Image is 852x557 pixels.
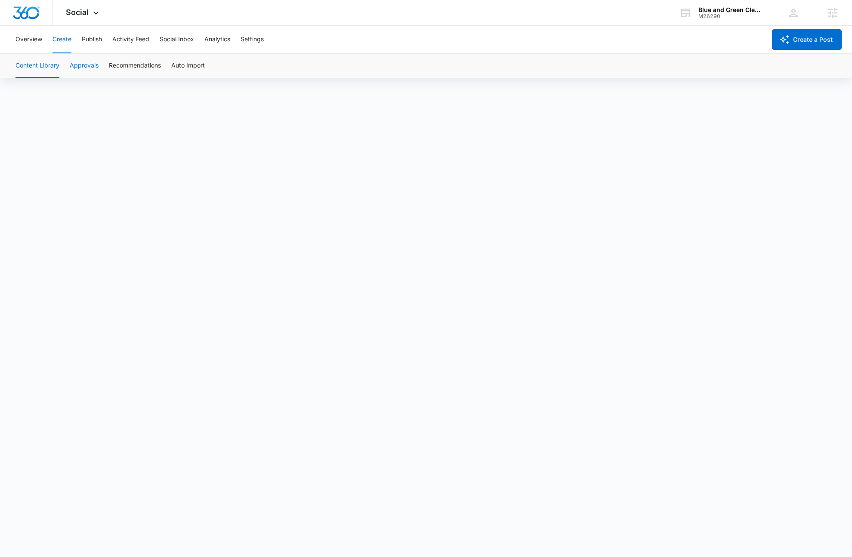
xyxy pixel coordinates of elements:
[241,26,264,53] button: Settings
[109,54,161,78] button: Recommendations
[52,26,71,53] button: Create
[204,26,230,53] button: Analytics
[698,13,761,19] div: account id
[772,29,842,50] button: Create a Post
[82,26,102,53] button: Publish
[171,54,205,78] button: Auto Import
[70,54,99,78] button: Approvals
[15,26,42,53] button: Overview
[698,6,761,13] div: account name
[66,8,89,17] span: Social
[15,54,59,78] button: Content Library
[112,26,149,53] button: Activity Feed
[160,26,194,53] button: Social Inbox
